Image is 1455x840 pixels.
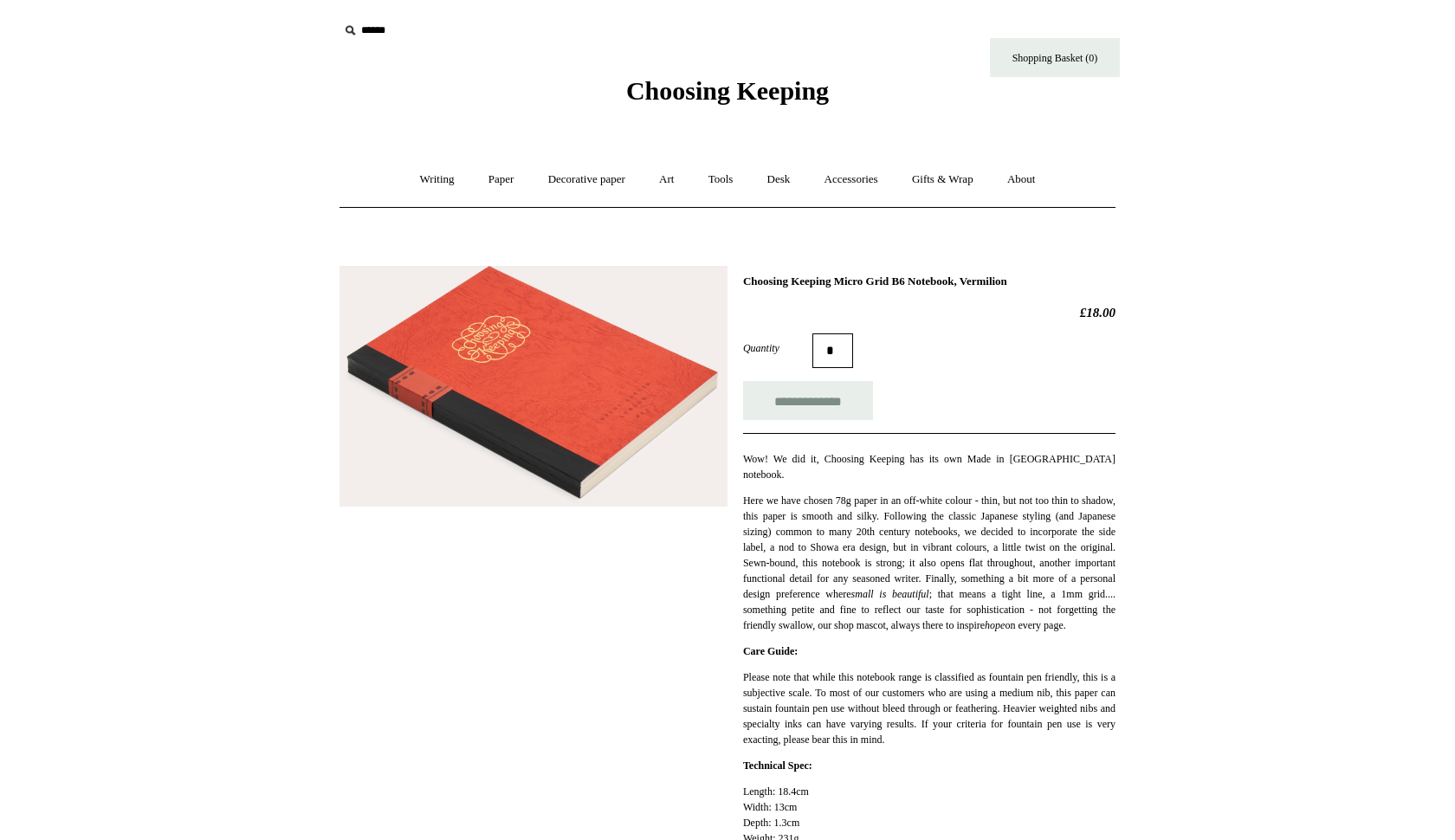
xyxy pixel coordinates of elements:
[339,266,727,507] img: Choosing Keeping Micro Grid B6 Notebook, Vermilion
[743,493,1115,633] p: Here we have chosen 78g paper in an off-white colour - thin, but not too thin to shadow, this pap...
[626,90,829,102] a: Choosing Keeping
[752,157,806,203] a: Desk
[626,76,829,105] span: Choosing Keeping
[743,340,812,356] label: Quantity
[404,157,470,203] a: Writing
[992,157,1051,203] a: About
[533,157,641,203] a: Decorative paper
[473,157,530,203] a: Paper
[743,759,812,772] strong: Technical Spec:
[643,157,689,203] a: Art
[743,305,1115,320] h2: £18.00
[743,451,1115,482] p: Wow! We did it, Choosing Keeping has its own Made in [GEOGRAPHIC_DATA] notebook.
[743,669,1115,747] p: Please note that while this notebook range is classified as fountain pen friendly, this is a subj...
[809,157,894,203] a: Accessories
[743,275,1115,288] h1: Choosing Keeping Micro Grid B6 Notebook, Vermilion
[693,157,749,203] a: Tools
[851,588,929,600] em: small is beautiful
[990,38,1120,77] a: Shopping Basket (0)
[985,619,1005,631] em: hope
[896,157,989,203] a: Gifts & Wrap
[743,645,798,657] strong: Care Guide:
